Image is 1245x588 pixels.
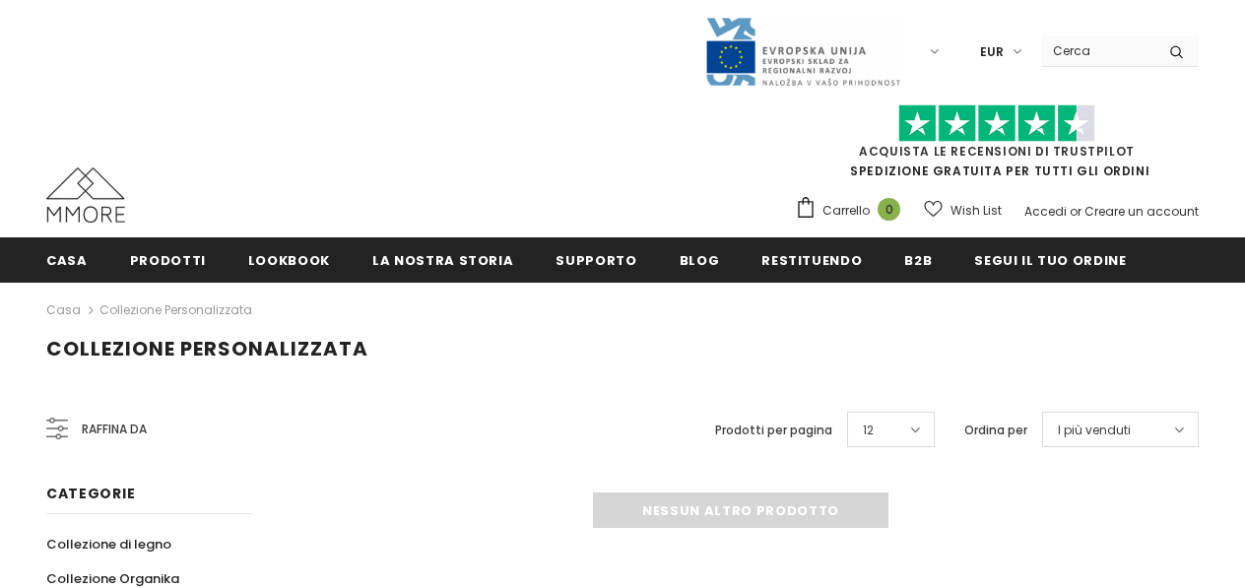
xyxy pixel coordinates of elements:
span: Segui il tuo ordine [974,251,1126,270]
a: Restituendo [761,237,862,282]
a: Casa [46,298,81,322]
a: Acquista le recensioni di TrustPilot [859,143,1135,160]
a: supporto [556,237,636,282]
input: Search Site [1041,36,1154,65]
a: La nostra storia [372,237,513,282]
span: Prodotti [130,251,206,270]
img: Casi MMORE [46,167,125,223]
span: La nostra storia [372,251,513,270]
span: 12 [863,421,874,440]
a: Creare un account [1084,203,1199,220]
span: Categorie [46,484,135,503]
a: Collezione personalizzata [99,301,252,318]
span: 0 [878,198,900,221]
a: Collezione di legno [46,527,171,561]
span: Restituendo [761,251,862,270]
span: SPEDIZIONE GRATUITA PER TUTTI GLI ORDINI [795,113,1199,179]
span: Collezione personalizzata [46,335,368,362]
span: or [1070,203,1081,220]
span: Carrello [822,201,870,221]
span: Collezione di legno [46,535,171,554]
a: Blog [680,237,720,282]
a: Wish List [924,193,1002,228]
span: Lookbook [248,251,330,270]
span: Collezione Organika [46,569,179,588]
span: EUR [980,42,1004,62]
img: Fidati di Pilot Stars [898,104,1095,143]
a: Casa [46,237,88,282]
span: Casa [46,251,88,270]
a: Accedi [1024,203,1067,220]
a: Prodotti [130,237,206,282]
span: B2B [904,251,932,270]
span: supporto [556,251,636,270]
span: Blog [680,251,720,270]
label: Prodotti per pagina [715,421,832,440]
img: Javni Razpis [704,16,901,88]
label: Ordina per [964,421,1027,440]
a: Carrello 0 [795,196,910,226]
span: I più venduti [1058,421,1131,440]
a: Javni Razpis [704,42,901,59]
a: B2B [904,237,932,282]
span: Raffina da [82,419,147,440]
span: Wish List [950,201,1002,221]
a: Lookbook [248,237,330,282]
a: Segui il tuo ordine [974,237,1126,282]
